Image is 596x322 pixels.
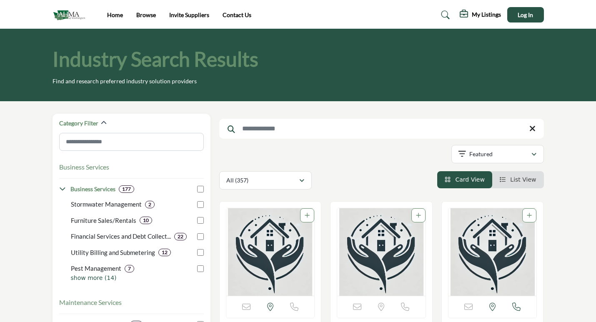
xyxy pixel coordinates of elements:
p: Utility Billing and Submetering: Billing and metering systems for utilities in managed properties. [71,248,155,257]
b: 12 [162,250,168,255]
span: Card View [455,176,484,183]
div: 22 Results For Financial Services and Debt Collection [174,233,187,240]
div: 12 Results For Utility Billing and Submetering [158,249,171,256]
p: Featured [469,150,493,158]
div: 10 Results For Furniture Sales/Rentals [140,217,152,224]
input: Select Pest Management checkbox [197,265,204,272]
a: Open Listing in new tab [226,208,315,296]
a: Add To List [416,212,421,219]
button: Business Services [59,162,109,172]
h4: Business Services: Solutions to enhance operations, streamline processes, and support financial a... [70,185,115,193]
b: 10 [143,217,149,223]
b: 7 [128,266,131,272]
input: Select Financial Services and Debt Collection checkbox [197,233,204,240]
div: 2 Results For Stormwater Management [145,201,155,208]
a: Add To List [527,212,532,219]
b: 2 [148,202,151,207]
input: Select Stormwater Management checkbox [197,201,204,208]
b: 177 [122,186,131,192]
button: All (357) [219,171,312,190]
a: Open Listing in new tab [337,208,426,296]
h5: My Listings [472,11,501,18]
a: Invite Suppliers [169,11,209,18]
p: Furniture Sales/Rentals: Sales and rental solutions for furniture in residential or commercial pr... [71,216,136,225]
a: Home [107,11,123,18]
input: Select Furniture Sales/Rentals checkbox [197,217,204,224]
p: Stormwater Management: Management and planning of stormwater systems and compliance. [71,200,142,209]
span: List View [510,176,536,183]
a: View Card [445,176,485,183]
b: 22 [178,234,183,240]
p: All (357) [226,176,248,185]
button: Featured [451,145,544,163]
h2: Category Filter [59,119,98,127]
img: CMS [337,208,426,296]
a: Add To List [305,212,310,219]
input: Select Utility Billing and Submetering checkbox [197,249,204,256]
a: View List [500,176,536,183]
p: show more (14) [71,274,204,282]
input: Search Category [59,133,204,151]
p: Pest Management: Comprehensive pest control services for properties. [71,264,121,273]
a: Browse [136,11,156,18]
div: 7 Results For Pest Management [125,265,134,272]
div: My Listings [460,10,501,20]
img: ORCA Information [448,208,537,296]
input: Select Business Services checkbox [197,186,204,192]
p: Financial Services and Debt Collection: Financial management services, including debt recovery so... [71,232,171,241]
img: Pacific NW Bio [226,208,315,296]
h1: Industry Search Results [53,46,258,72]
li: Card View [437,171,492,188]
button: Maintenance Services [59,297,122,307]
img: Site Logo [53,8,90,22]
button: Log In [507,7,544,22]
input: Search Keyword [219,119,544,139]
a: Open Listing in new tab [448,208,537,296]
a: Search [433,8,455,22]
div: 177 Results For Business Services [119,185,134,193]
span: Log In [518,11,533,18]
a: Contact Us [223,11,251,18]
li: List View [492,171,544,188]
p: Find and research preferred industry solution providers [53,77,197,85]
